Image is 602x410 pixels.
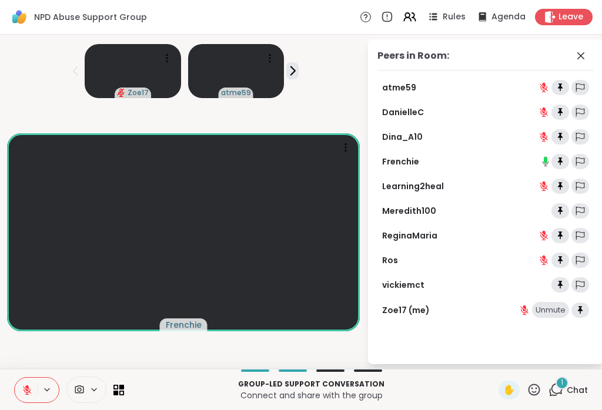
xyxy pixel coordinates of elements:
span: 1 [561,378,563,388]
span: Chat [567,384,588,396]
a: Ros [382,254,398,266]
span: Leave [558,11,583,23]
a: Frenchie [382,156,419,167]
a: Dina_A10 [382,131,423,143]
span: Zoe17 [128,88,149,98]
p: Connect and share with the group [131,389,491,401]
span: ✋ [503,383,515,397]
span: atme59 [221,88,251,98]
span: audio-muted [117,89,125,97]
a: Zoe17 (me) [382,304,430,316]
span: Agenda [491,11,526,23]
div: Unmute [532,302,569,318]
span: NPD Abuse Support Group [34,11,147,23]
img: ShareWell Logomark [9,7,29,27]
a: ReginaMaria [382,230,437,241]
a: Learning2heal [382,180,444,192]
a: DanielleC [382,106,424,118]
p: Group-led support conversation [131,379,491,389]
a: vickiemct [382,279,424,291]
div: Peers in Room: [377,49,449,63]
span: Rules [443,11,466,23]
a: Meredith100 [382,205,436,217]
span: Frenchie [166,319,202,331]
a: atme59 [382,82,416,93]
